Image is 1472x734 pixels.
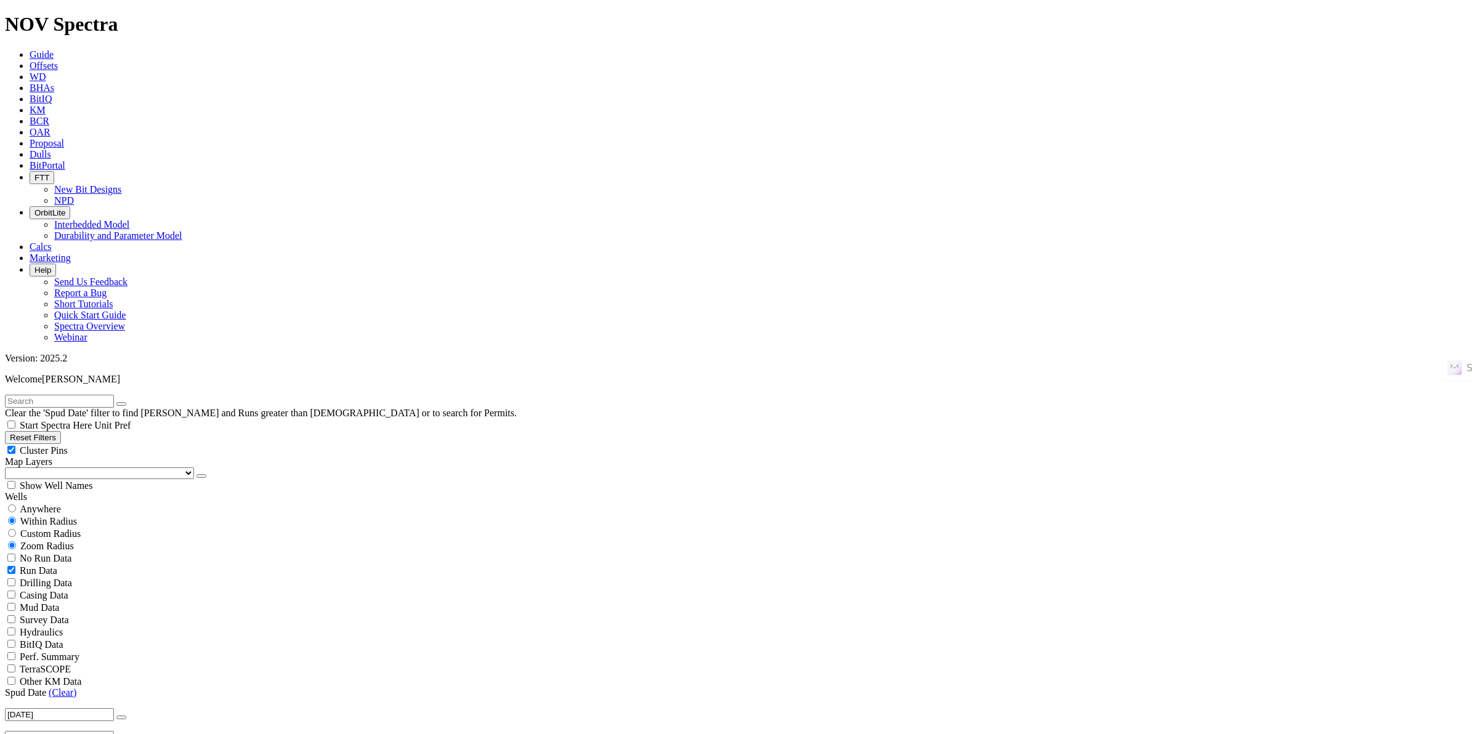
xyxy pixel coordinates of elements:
a: BitPortal [30,160,65,171]
button: Reset Filters [5,431,61,444]
span: Within Radius [20,516,77,526]
a: KM [30,105,46,115]
h1: NOV Spectra [5,13,1467,36]
a: Quick Start Guide [54,310,126,320]
span: Zoom Radius [20,541,74,551]
div: Version: 2025.2 [5,353,1467,364]
a: Spectra Overview [54,321,125,331]
a: Report a Bug [54,288,107,298]
input: Start Spectra Here [7,421,15,429]
filter-controls-checkbox: TerraSCOPE Data [5,663,1467,675]
a: WD [30,71,46,82]
span: OrbitLite [34,208,65,217]
span: BitIQ Data [20,639,63,650]
a: (Clear) [49,687,76,698]
a: Short Tutorials [54,299,113,309]
filter-controls-checkbox: TerraSCOPE Data [5,675,1467,687]
span: Map Layers [5,456,52,467]
span: Survey Data [20,615,69,625]
button: FTT [30,171,54,184]
a: Dulls [30,149,51,159]
filter-controls-checkbox: Hydraulics Analysis [5,626,1467,638]
span: Drilling Data [20,578,72,588]
span: Show Well Names [20,480,92,491]
span: Clear the 'Spud Date' filter to find [PERSON_NAME] and Runs greater than [DEMOGRAPHIC_DATA] or to... [5,408,517,418]
a: Interbedded Model [54,219,129,230]
a: Offsets [30,60,58,71]
a: Guide [30,49,54,60]
a: Marketing [30,252,71,263]
input: After [5,708,114,721]
span: TerraSCOPE [20,664,71,674]
a: Durability and Parameter Model [54,230,182,241]
span: Start Spectra Here [20,420,92,430]
span: Other KM Data [20,676,81,687]
a: Send Us Feedback [54,276,127,287]
a: New Bit Designs [54,184,121,195]
span: Spud Date [5,687,46,698]
a: BHAs [30,83,54,93]
filter-controls-checkbox: Performance Summary [5,650,1467,663]
a: NPD [54,195,74,206]
p: Welcome [5,374,1467,385]
a: BitIQ [30,94,52,104]
span: Custom Radius [20,528,81,539]
span: Unit Pref [94,420,131,430]
span: No Run Data [20,553,71,563]
span: [PERSON_NAME] [42,374,120,384]
span: Casing Data [20,590,68,600]
span: Run Data [20,565,57,576]
input: Search [5,395,114,408]
span: Mud Data [20,602,59,613]
a: BCR [30,116,49,126]
a: Proposal [30,138,64,148]
span: Cluster Pins [20,445,68,456]
span: Perf. Summary [20,651,79,662]
span: FTT [34,173,49,182]
a: OAR [30,127,51,137]
div: Wells [5,491,1467,502]
span: Hydraulics [20,627,63,637]
span: Help [34,265,51,275]
a: Webinar [54,332,87,342]
button: OrbitLite [30,206,70,219]
button: Help [30,264,56,276]
a: Calcs [30,241,52,252]
span: Anywhere [20,504,61,514]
